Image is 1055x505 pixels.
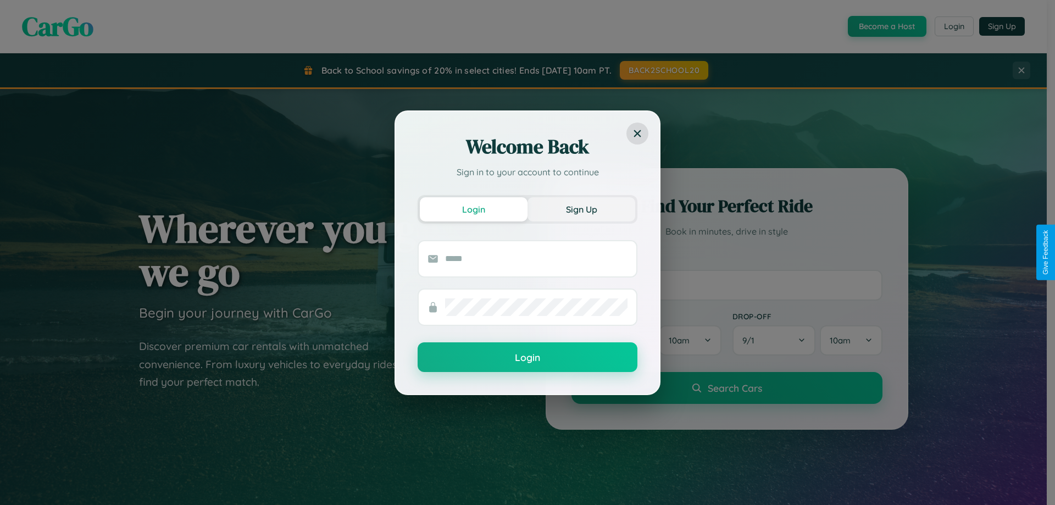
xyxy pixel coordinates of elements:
[418,165,637,179] p: Sign in to your account to continue
[527,197,635,221] button: Sign Up
[420,197,527,221] button: Login
[418,134,637,160] h2: Welcome Back
[1042,230,1050,275] div: Give Feedback
[418,342,637,372] button: Login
